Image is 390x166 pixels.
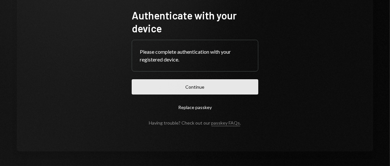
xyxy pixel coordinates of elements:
[132,9,258,35] h1: Authenticate with your device
[149,120,241,126] div: Having trouble? Check out our .
[140,48,250,63] div: Please complete authentication with your registered device.
[132,79,258,94] button: Continue
[132,100,258,115] button: Replace passkey
[211,120,240,126] a: passkey FAQs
